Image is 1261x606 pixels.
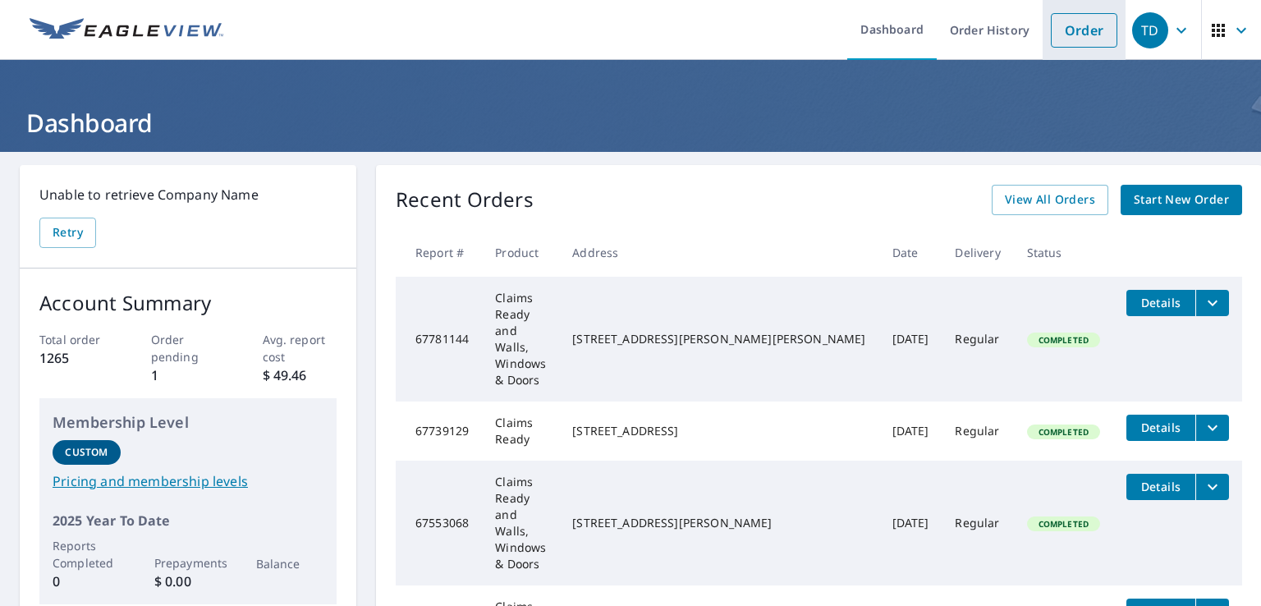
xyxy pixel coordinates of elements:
td: Regular [942,402,1013,461]
span: Details [1136,479,1185,494]
td: Claims Ready [482,402,559,461]
div: TD [1132,12,1168,48]
td: [DATE] [879,461,942,585]
h1: Dashboard [20,106,1241,140]
div: [STREET_ADDRESS][PERSON_NAME][PERSON_NAME] [572,331,865,347]
p: Recent Orders [396,185,534,215]
td: [DATE] [879,402,942,461]
p: Avg. report cost [263,331,337,365]
span: Details [1136,295,1185,310]
a: Pricing and membership levels [53,471,323,491]
p: 0 [53,572,121,591]
p: $ 0.00 [154,572,222,591]
td: [DATE] [879,277,942,402]
p: 1265 [39,348,114,368]
button: filesDropdownBtn-67781144 [1195,290,1229,316]
td: Regular [942,461,1013,585]
button: filesDropdownBtn-67553068 [1195,474,1229,500]
p: Account Summary [39,288,337,318]
span: Start New Order [1134,190,1229,210]
span: Completed [1029,426,1098,438]
p: Unable to retrieve Company Name [39,185,337,204]
span: Details [1136,420,1185,435]
p: Membership Level [53,411,323,434]
td: Claims Ready and Walls, Windows & Doors [482,461,559,585]
p: $ 49.46 [263,365,337,385]
th: Date [879,228,942,277]
td: Claims Ready and Walls, Windows & Doors [482,277,559,402]
p: Order pending [151,331,226,365]
p: Total order [39,331,114,348]
button: filesDropdownBtn-67739129 [1195,415,1229,441]
p: Custom [65,445,108,460]
td: 67781144 [396,277,482,402]
td: 67553068 [396,461,482,585]
button: detailsBtn-67739129 [1126,415,1195,441]
span: Completed [1029,334,1098,346]
td: 67739129 [396,402,482,461]
th: Report # [396,228,482,277]
th: Product [482,228,559,277]
span: Retry [53,223,83,243]
div: [STREET_ADDRESS][PERSON_NAME] [572,515,865,531]
button: detailsBtn-67553068 [1126,474,1195,500]
p: Prepayments [154,554,222,572]
a: View All Orders [992,185,1108,215]
span: Completed [1029,518,1098,530]
p: Balance [256,555,324,572]
span: View All Orders [1005,190,1095,210]
p: 2025 Year To Date [53,511,323,530]
td: Regular [942,277,1013,402]
button: Retry [39,218,96,248]
a: Order [1051,13,1117,48]
button: detailsBtn-67781144 [1126,290,1195,316]
p: Reports Completed [53,537,121,572]
a: Start New Order [1121,185,1242,215]
th: Address [559,228,878,277]
th: Status [1014,228,1113,277]
img: EV Logo [30,18,223,43]
div: [STREET_ADDRESS] [572,423,865,439]
p: 1 [151,365,226,385]
th: Delivery [942,228,1013,277]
